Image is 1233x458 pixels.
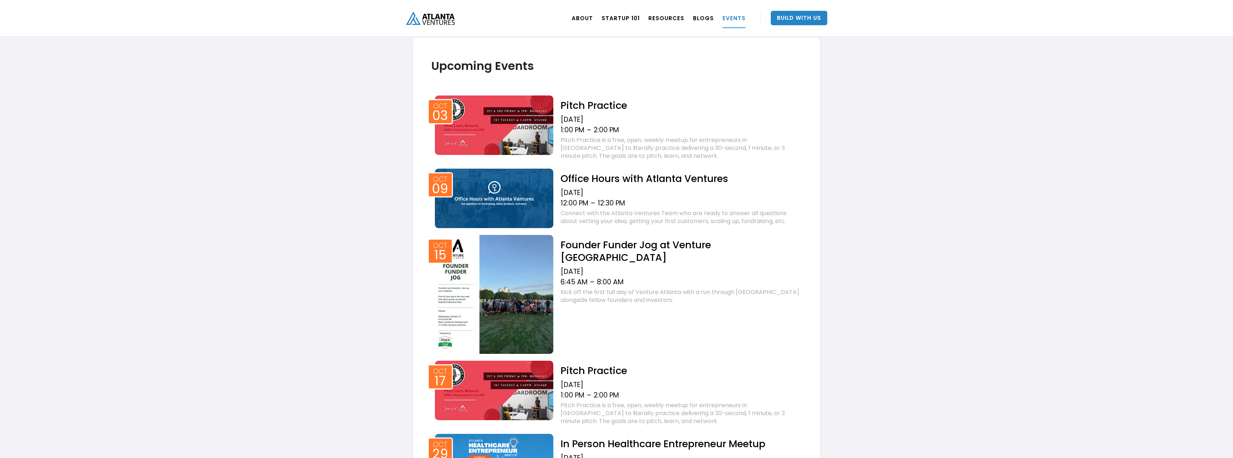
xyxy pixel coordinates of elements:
[591,199,595,208] div: –
[590,278,594,286] div: –
[561,437,802,450] h2: In Person Healthcare Entrepreneur Meetup
[597,278,624,286] div: 8:00 AM
[561,199,588,208] div: 12:00 PM
[598,199,625,208] div: 12:30 PM
[561,239,802,264] h2: Founder Funder Jog at Venture [GEOGRAPHIC_DATA]
[723,8,746,28] a: EVENTS
[561,209,802,225] div: Connect with the Atlanta Ventures Team who are ready to answer all questions about vetting your i...
[572,8,593,28] a: ABOUT
[435,375,446,386] div: 17
[431,59,802,72] h2: Upcoming Events
[431,94,802,162] a: Event thumbOct03Pitch Practice[DATE]1:00 PM–2:00 PMPitch Practice is a free, open, weekly meetup ...
[435,169,554,228] img: Event thumb
[433,242,447,249] div: Oct
[561,126,584,134] div: 1:00 PM
[431,233,802,354] a: Event thumbOct15Founder Funder Jog at Venture [GEOGRAPHIC_DATA][DATE]6:45 AM–8:00 AMKick off the ...
[561,381,802,389] div: [DATE]
[561,172,802,185] h2: Office Hours with Atlanta Ventures
[594,126,619,134] div: 2:00 PM
[435,361,554,420] img: Event thumb
[594,391,619,400] div: 2:00 PM
[431,359,802,427] a: Event thumbOct17Pitch Practice[DATE]1:00 PM–2:00 PMPitch Practice is a free, open, weekly meetup ...
[587,126,591,134] div: –
[561,288,802,304] div: Kick off the first full day of Venture Atlanta with a run through [GEOGRAPHIC_DATA] alongside fel...
[431,167,802,228] a: Event thumbOct09Office Hours with Atlanta Ventures[DATE]12:00 PM–12:30 PMConnect with the Atlanta...
[433,368,447,375] div: Oct
[432,183,448,194] div: 09
[561,188,802,197] div: [DATE]
[602,8,640,28] a: Startup 101
[561,401,802,425] div: Pitch Practice is a free, open, weekly meetup for entrepreneurs in [GEOGRAPHIC_DATA] to literally...
[561,136,802,160] div: Pitch Practice is a free, open, weekly meetup for entrepreneurs in [GEOGRAPHIC_DATA] to literally...
[433,176,447,183] div: Oct
[771,11,827,25] a: Build With Us
[561,391,584,400] div: 1:00 PM
[561,267,802,276] div: [DATE]
[561,278,588,286] div: 6:45 AM
[561,115,802,124] div: [DATE]
[561,99,802,112] h2: Pitch Practice
[433,103,447,110] div: Oct
[693,8,714,28] a: BLOGS
[587,391,591,400] div: –
[561,364,802,377] h2: Pitch Practice
[432,110,448,121] div: 03
[433,441,447,448] div: Oct
[434,250,446,261] div: 15
[435,95,554,155] img: Event thumb
[648,8,684,28] a: RESOURCES
[435,235,554,354] img: Event thumb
